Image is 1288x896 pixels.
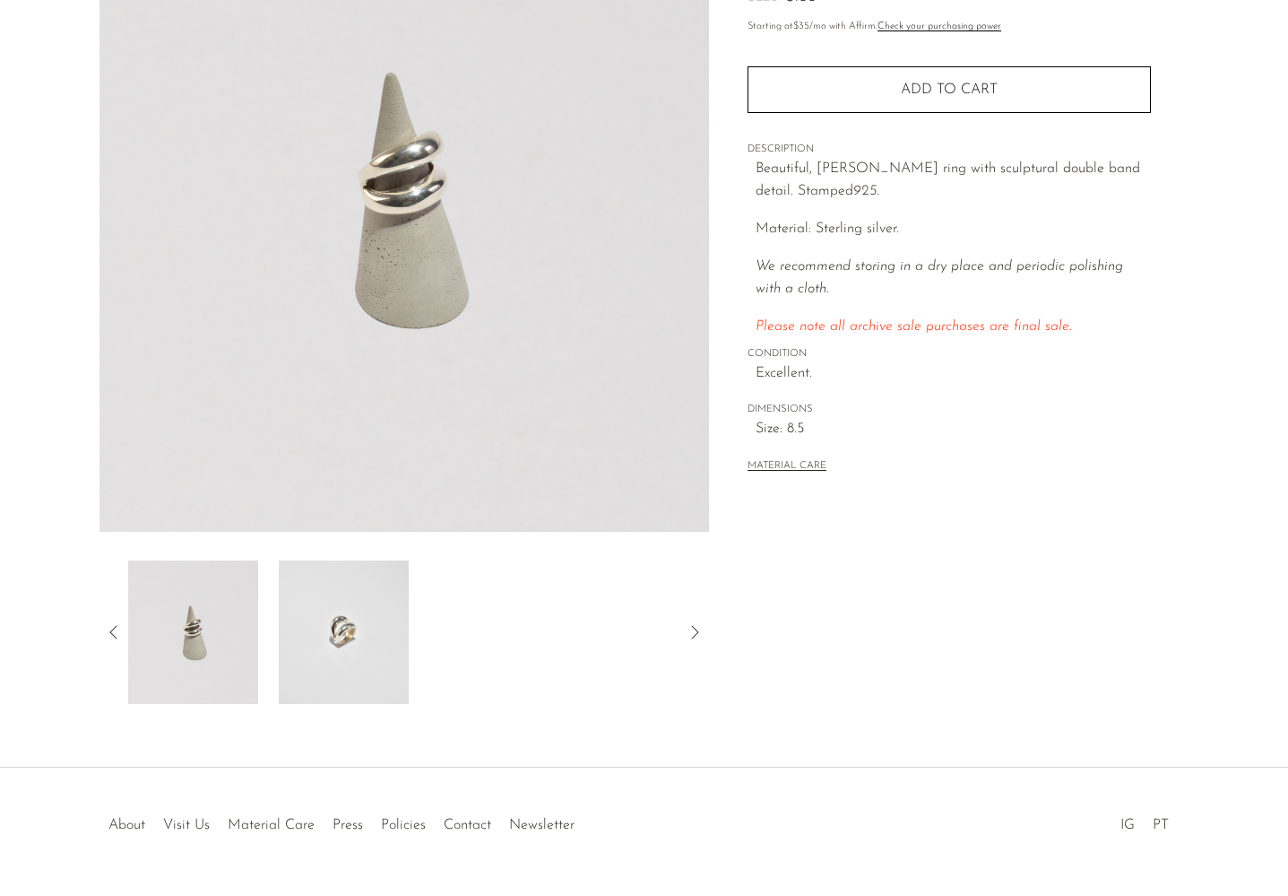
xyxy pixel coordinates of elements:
a: PT [1153,818,1169,832]
span: CONDITION [748,346,1151,362]
p: Beautiful, [PERSON_NAME] ring with sculptural double band detail. Stamped [756,158,1151,204]
img: Double Band Ring [127,561,257,704]
ul: Social Medias [1111,804,1178,838]
a: Press [333,818,363,832]
a: IG [1120,818,1135,832]
a: Visit Us [163,818,210,832]
a: About [108,818,145,832]
button: MATERIAL CARE [748,460,826,474]
i: We recommend storing in a dry place and periodic polishing with a cloth. [756,259,1123,297]
span: $35 [793,22,809,31]
a: Contact [444,818,491,832]
span: Size: 8.5 [756,418,1151,441]
span: Add to cart [901,83,998,97]
p: Material: Sterling silver. [756,218,1151,241]
ul: Quick links [99,804,583,838]
p: Starting at /mo with Affirm. [748,19,1151,35]
a: Policies [381,818,426,832]
a: Material Care [228,818,315,832]
a: Check your purchasing power - Learn more about Affirm Financing (opens in modal) [877,22,1001,31]
em: 925. [853,184,879,198]
img: Double Band Ring [279,561,409,704]
span: Excellent. [756,362,1151,386]
button: Add to cart [748,66,1151,113]
span: DESCRIPTION [748,142,1151,158]
span: Please note all archive sale purchases are final sale. [756,319,1072,334]
span: DIMENSIONS [748,402,1151,418]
